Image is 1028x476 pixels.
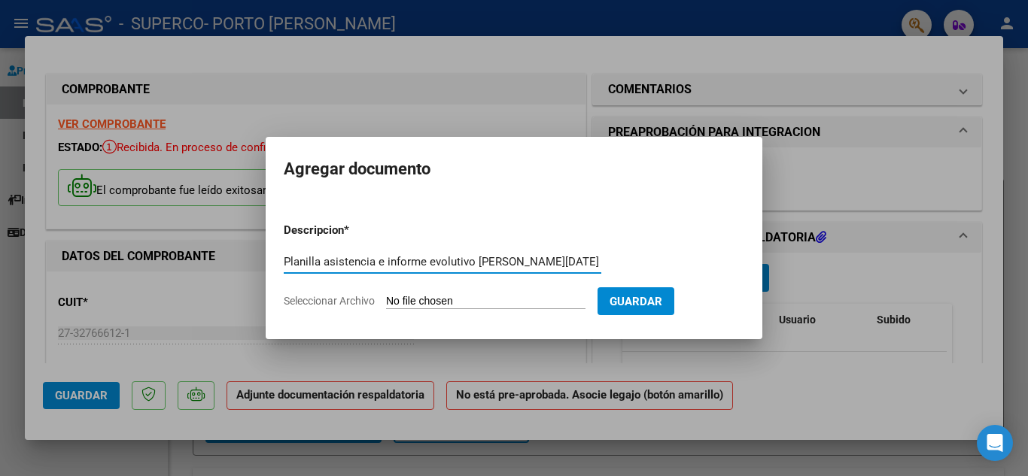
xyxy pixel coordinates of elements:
p: Descripcion [284,222,422,239]
span: Seleccionar Archivo [284,295,375,307]
span: Guardar [610,295,662,308]
div: Open Intercom Messenger [977,425,1013,461]
h2: Agregar documento [284,155,744,183]
button: Guardar [598,287,674,315]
